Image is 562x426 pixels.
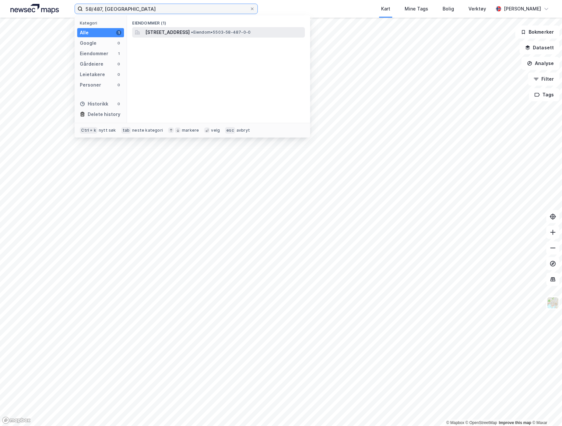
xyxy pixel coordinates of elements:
[504,5,541,13] div: [PERSON_NAME]
[515,25,559,39] button: Bokmerker
[191,30,193,35] span: •
[116,82,121,88] div: 0
[381,5,390,13] div: Kart
[529,88,559,101] button: Tags
[468,5,486,13] div: Verktøy
[99,128,116,133] div: nytt søk
[88,110,120,118] div: Delete history
[465,420,497,425] a: OpenStreetMap
[519,41,559,54] button: Datasett
[529,395,562,426] iframe: Chat Widget
[80,71,105,78] div: Leietakere
[2,417,31,424] a: Mapbox homepage
[80,21,124,25] div: Kategori
[225,127,235,134] div: esc
[521,57,559,70] button: Analyse
[528,73,559,86] button: Filter
[116,30,121,35] div: 1
[132,128,163,133] div: neste kategori
[116,61,121,67] div: 0
[211,128,220,133] div: velg
[80,127,97,134] div: Ctrl + k
[237,128,250,133] div: avbryt
[80,81,101,89] div: Personer
[446,420,464,425] a: Mapbox
[116,41,121,46] div: 0
[116,51,121,56] div: 1
[499,420,531,425] a: Improve this map
[405,5,428,13] div: Mine Tags
[80,60,103,68] div: Gårdeiere
[182,128,199,133] div: markere
[116,101,121,106] div: 0
[145,28,190,36] span: [STREET_ADDRESS]
[529,395,562,426] div: Kontrollprogram for chat
[80,100,108,108] div: Historikk
[10,4,59,14] img: logo.a4113a55bc3d86da70a041830d287a7e.svg
[191,30,251,35] span: Eiendom • 5503-58-487-0-0
[127,15,310,27] div: Eiendommer (1)
[80,39,97,47] div: Google
[80,29,89,37] div: Alle
[547,297,559,309] img: Z
[121,127,131,134] div: tab
[116,72,121,77] div: 0
[443,5,454,13] div: Bolig
[80,50,108,57] div: Eiendommer
[83,4,250,14] input: Søk på adresse, matrikkel, gårdeiere, leietakere eller personer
